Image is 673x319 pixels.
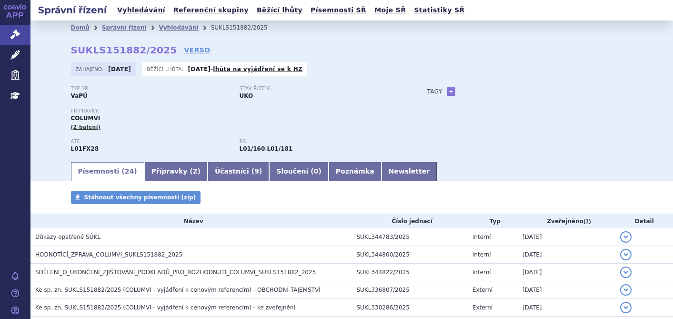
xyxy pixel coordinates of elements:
span: Zahájeno: [76,65,106,73]
p: Přípravky: [71,108,408,114]
span: Ke sp. zn. SUKLS151882/2025 (COLUMVI - vyjádření k cenovým referencím) - OBCHODNÍ TAJEMSTVÍ [35,287,321,293]
p: - [188,65,302,73]
a: Sloučení (0) [269,162,328,181]
abbr: (?) [583,218,591,225]
a: Referenční skupiny [171,4,251,17]
a: Stáhnout všechny písemnosti (zip) [71,191,201,204]
a: + [447,87,455,96]
span: 9 [254,167,259,175]
a: Poznámka [329,162,382,181]
span: Důkazy opatřené SÚKL [35,234,100,240]
h3: Tagy [427,86,442,97]
td: SUKL336807/2025 [352,281,468,299]
a: Písemnosti (24) [71,162,144,181]
span: 2 [193,167,198,175]
strong: monoklonální protilátky a konjugáty protilátka – léčivo [240,145,265,152]
span: Interní [472,234,491,240]
span: 0 [314,167,319,175]
td: [DATE] [518,264,615,281]
th: Zveřejněno [518,214,615,228]
p: ATC: [71,139,230,144]
td: SUKL344783/2025 [352,228,468,246]
span: Interní [472,269,491,276]
a: Přípravky (2) [144,162,208,181]
a: lhůta na vyjádření se k HZ [213,66,302,72]
a: Statistiky SŘ [411,4,467,17]
strong: GLOFITAMAB [71,145,99,152]
span: 24 [125,167,134,175]
strong: UKO [240,93,253,99]
a: VERSO [184,45,210,55]
div: , [240,139,408,153]
span: Ke sp. zn. SUKLS151882/2025 (COLUMVI - vyjádření k cenovým referencím) - ke zveřejnění [35,304,295,311]
strong: [DATE] [108,66,131,72]
button: detail [620,231,632,243]
button: detail [620,267,632,278]
td: SUKL330286/2025 [352,299,468,317]
th: Číslo jednací [352,214,468,228]
span: Externí [472,287,492,293]
span: HODNOTÍCÍ_ZPRÁVA_COLUMVI_SUKLS151882_2025 [35,251,182,258]
span: Externí [472,304,492,311]
span: SDĚLENÍ_O_UKONČENÍ_ZJIŠŤOVÁNÍ_PODKLADŮ_PRO_ROZHODNUTÍ_COLUMVI_SUKLS151882_2025 [35,269,316,276]
span: Běžící lhůta: [147,65,185,73]
span: COLUMVI [71,115,100,122]
a: Vyhledávání [114,4,168,17]
th: Typ [468,214,518,228]
button: detail [620,249,632,260]
td: SUKL344822/2025 [352,264,468,281]
td: [DATE] [518,281,615,299]
a: Domů [71,24,90,31]
a: Účastníci (9) [208,162,269,181]
span: Stáhnout všechny písemnosti (zip) [84,194,196,201]
p: Stav řízení: [240,86,399,92]
td: SUKL344800/2025 [352,246,468,264]
th: Název [30,214,352,228]
span: (2 balení) [71,124,101,130]
strong: glofitamab pro indikaci relabující / refrakterní difuzní velkobuněčný B-lymfom (DLBCL) [267,145,292,152]
h2: Správní řízení [30,3,114,17]
a: Běžící lhůty [254,4,305,17]
td: [DATE] [518,228,615,246]
strong: SUKLS151882/2025 [71,44,177,56]
a: Správní řízení [102,24,147,31]
p: Typ SŘ: [71,86,230,92]
strong: [DATE] [188,66,211,72]
a: Moje SŘ [372,4,409,17]
li: SUKLS151882/2025 [211,21,280,35]
td: [DATE] [518,299,615,317]
p: RS: [240,139,399,144]
strong: VaPÚ [71,93,88,99]
a: Písemnosti SŘ [308,4,369,17]
a: Newsletter [382,162,437,181]
button: detail [620,302,632,313]
a: Vyhledávání [159,24,198,31]
th: Detail [615,214,673,228]
span: Interní [472,251,491,258]
td: [DATE] [518,246,615,264]
button: detail [620,284,632,296]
